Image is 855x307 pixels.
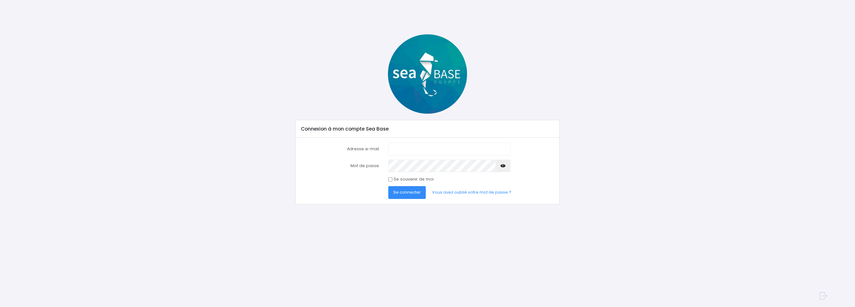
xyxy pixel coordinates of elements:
[427,186,516,199] a: Vous avez oublié votre mot de passe ?
[296,160,384,172] label: Mot de passe
[393,189,421,195] span: Se connecter
[388,186,426,199] button: Se connecter
[296,143,384,155] label: Adresse e-mail
[394,176,434,182] label: Se souvenir de moi
[296,120,559,138] div: Connexion à mon compte Sea Base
